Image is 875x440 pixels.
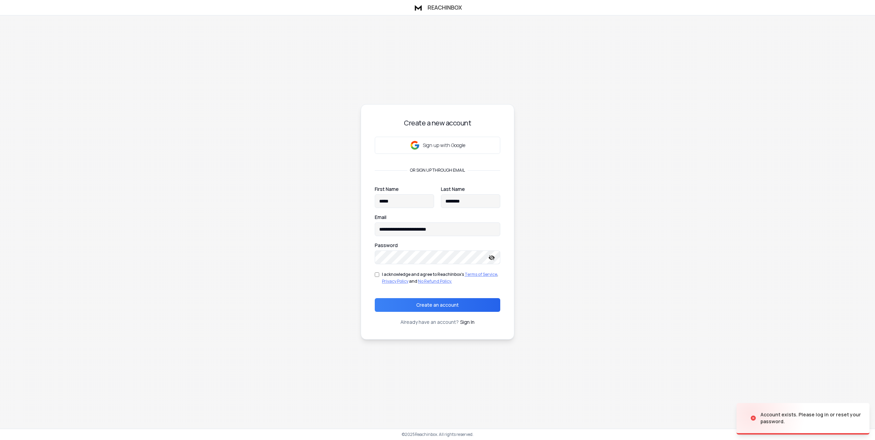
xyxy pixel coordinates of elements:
[382,278,408,284] a: Privacy Policy
[375,215,386,220] label: Email
[413,3,423,12] img: logo
[413,3,462,12] a: ReachInbox
[460,319,475,326] a: Sign In
[418,278,452,284] a: No Refund Policy.
[407,168,468,173] p: or sign up through email
[736,400,805,437] img: image
[465,271,497,277] a: Terms of Service
[375,118,500,128] h3: Create a new account
[375,243,398,248] label: Password
[375,187,399,192] label: First Name
[423,142,465,149] p: Sign up with Google
[375,298,500,312] button: Create an account
[402,432,474,437] p: © 2025 Reachinbox. All rights reserved.
[400,319,459,326] p: Already have an account?
[441,187,465,192] label: Last Name
[375,137,500,154] button: Sign up with Google
[428,3,462,12] h1: ReachInbox
[382,271,500,284] div: I acknowledge and agree to ReachInbox's , and
[760,411,861,425] div: Account exists. Please log in or reset your password.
